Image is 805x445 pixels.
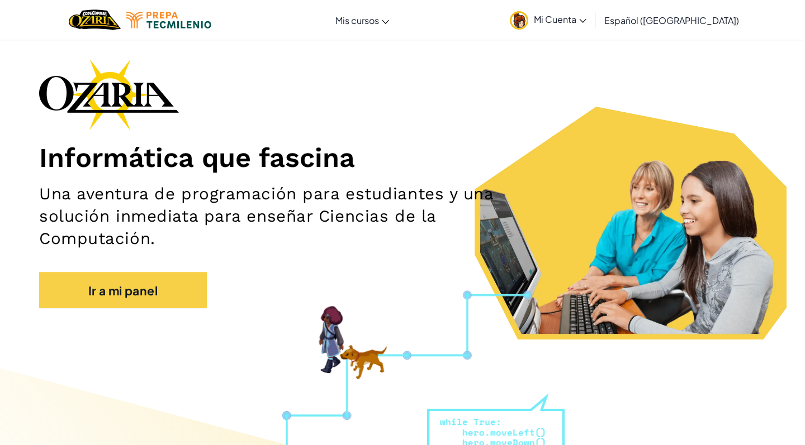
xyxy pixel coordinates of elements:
[39,59,179,130] img: Logotipo de la marca Ozaria
[504,2,592,37] a: Mi Cuenta
[69,8,121,31] img: Hogar
[39,184,494,248] font: Una aventura de programación para estudiantes y una solución inmediata para enseñar Ciencias de l...
[599,5,745,35] a: Español ([GEOGRAPHIC_DATA])
[39,142,355,174] font: Informática que fascina
[39,272,207,308] a: Ir a mi panel
[126,12,211,28] img: Logotipo de Tecmilenio
[335,15,379,26] font: Mis cursos
[604,15,739,26] font: Español ([GEOGRAPHIC_DATA])
[510,11,528,30] img: avatar
[69,8,121,31] a: Logotipo de Ozaria de CodeCombat
[534,13,576,25] font: Mi Cuenta
[330,5,395,35] a: Mis cursos
[88,283,158,298] font: Ir a mi panel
